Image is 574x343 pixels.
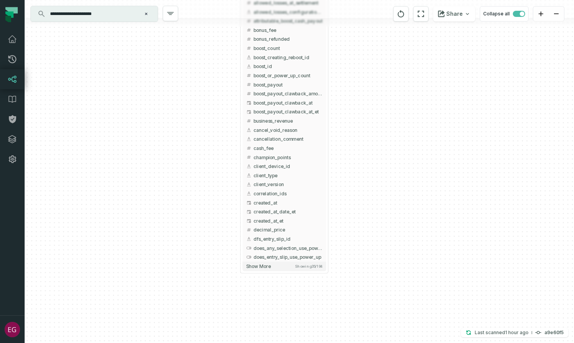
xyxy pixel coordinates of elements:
span: string [246,173,252,178]
span: boost_payout_clawback_at_et [254,108,323,115]
button: correlation_ids [242,189,326,198]
span: decimal [246,82,252,87]
span: boost_creating_reboot_id [254,54,323,61]
button: boost_id [242,62,326,71]
span: string [246,64,252,69]
button: cancel_void_reason [242,125,326,135]
span: dfs_entry_slip_id [254,236,323,243]
span: timestamp [246,200,252,205]
button: Show moreShowing35/194 [242,261,326,271]
span: created_at [254,199,323,206]
button: boost_payout_clawback_amount [242,89,326,98]
span: boost_payout_clawback_amount [254,90,323,97]
span: decimal [246,37,252,42]
h4: a9e60f5 [544,330,564,335]
button: champion_points [242,153,326,162]
span: boost_or_power_up_count [254,72,323,79]
span: boost_payout [254,81,323,88]
button: boost_payout_clawback_at_et [242,107,326,117]
span: boolean [246,245,252,251]
span: string [246,163,252,169]
button: bonus_refunded [242,35,326,44]
span: Show more [246,263,271,269]
span: created_at_et [254,217,323,224]
span: boost_payout_clawback_at [254,99,323,106]
button: cancellation_comment [242,135,326,144]
span: champion_points [254,154,323,161]
span: client_device_id [254,163,323,170]
span: bonus_fee [254,27,323,33]
button: boost_creating_reboot_id [242,53,326,62]
button: client_type [242,171,326,180]
button: does_entry_slip_use_power_up [242,253,326,262]
span: cancel_void_reason [254,127,323,133]
span: cash_fee [254,145,323,152]
span: bonus_refunded [254,36,323,43]
span: decimal [246,118,252,123]
span: date [246,209,252,214]
button: created_at_et [242,216,326,225]
span: timestamp [246,218,252,223]
button: business_revenue [242,117,326,126]
span: decimal [246,227,252,233]
button: Clear search query [142,10,150,18]
span: string [246,191,252,196]
button: zoom out [549,7,564,22]
span: string [246,136,252,142]
button: client_version [242,180,326,189]
span: string [246,55,252,60]
button: boost_or_power_up_count [242,71,326,80]
span: client_type [254,172,323,179]
span: string [246,236,252,241]
span: created_at_date_et [254,208,323,215]
img: avatar of Eamon Glackin [5,322,20,337]
span: decimal [246,27,252,33]
button: boost_count [242,44,326,53]
relative-time: Sep 7, 2025, 11:17 AM EDT [505,330,529,335]
button: cash_fee [242,143,326,153]
span: decimal [246,155,252,160]
button: does_any_selection_use_power_up [242,243,326,253]
span: boost_count [254,45,323,52]
span: Showing 35 / 194 [295,264,322,269]
span: integer [246,45,252,51]
span: does_entry_slip_use_power_up [254,254,323,261]
span: boost_id [254,63,323,70]
button: boost_payout [242,80,326,89]
button: Collapse all [480,6,529,22]
span: business_revenue [254,117,323,124]
button: dfs_entry_slip_id [242,235,326,244]
button: created_at_date_et [242,207,326,216]
button: Last scanned[DATE] 11:17:23 AMa9e60f5 [461,328,568,337]
span: timestamp [246,109,252,115]
button: bonus_fee [242,25,326,35]
button: client_device_id [242,162,326,171]
p: Last scanned [475,329,529,336]
span: client_version [254,181,323,188]
span: decimal_price [254,226,323,233]
span: timestamp [246,100,252,105]
button: created_at [242,198,326,207]
span: string [246,182,252,187]
button: decimal_price [242,225,326,235]
button: boost_payout_clawback_at [242,98,326,107]
button: zoom in [533,7,549,22]
button: Share [433,6,475,22]
span: does_any_selection_use_power_up [254,245,323,251]
span: correlation_ids [254,190,323,197]
span: integer [246,73,252,78]
span: decimal [246,91,252,96]
span: decimal [246,145,252,151]
span: string [246,127,252,133]
span: cancellation_comment [254,136,323,143]
span: boolean [246,255,252,260]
